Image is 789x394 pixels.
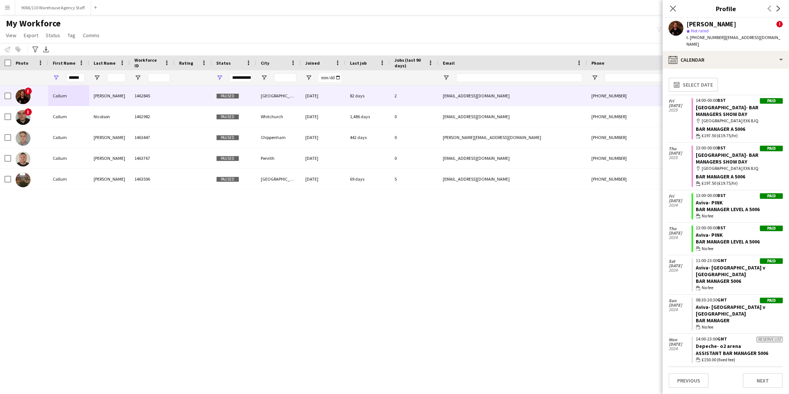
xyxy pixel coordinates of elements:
a: Aviva- [GEOGRAPHIC_DATA] v [GEOGRAPHIC_DATA] [696,304,766,317]
div: [PERSON_NAME][EMAIL_ADDRESS][DOMAIN_NAME] [438,127,587,148]
span: [DATE] [669,231,692,235]
div: 1462845 [130,85,175,106]
span: ! [776,21,783,28]
button: Previous [669,373,709,388]
div: [PHONE_NUMBER] [587,127,682,148]
span: BST [718,145,726,151]
div: 69 days [345,169,390,189]
span: [DATE] [669,303,692,307]
span: No fee [702,324,714,330]
a: [GEOGRAPHIC_DATA]- BAR MANAGERS SHOW DAY [696,152,759,165]
span: Last Name [94,60,116,66]
div: [GEOGRAPHIC_DATA] [256,169,301,189]
button: Open Filter Menu [94,74,100,81]
div: Paid [760,258,783,264]
span: First Name [53,60,75,66]
a: View [3,30,19,40]
div: 13:00-00:00 [696,146,783,150]
span: Paused [216,114,239,120]
a: Status [43,30,63,40]
div: Callum [48,106,89,127]
span: 2024 [669,235,692,240]
button: Open Filter Menu [134,74,141,81]
div: [DATE] [301,127,345,148]
span: £197.50 (£19.75/hr) [702,180,738,187]
span: £197.50 (£19.75/hr) [702,132,738,139]
span: Sat [669,259,692,264]
div: 2 [390,85,438,106]
a: Aviva- [GEOGRAPHIC_DATA] v [GEOGRAPHIC_DATA] [696,264,766,278]
div: Paid [760,298,783,303]
div: Bar Manager LEVEL A 5006 [696,206,783,213]
div: [PERSON_NAME] [89,127,130,148]
div: 08:30-20:30 [696,298,783,302]
div: Bar Manager A 5006 [696,173,783,180]
div: 5 [390,169,438,189]
button: Open Filter Menu [53,74,59,81]
span: [DATE] [669,264,692,268]
img: Callum O [16,131,30,146]
div: [PERSON_NAME] [89,85,130,106]
button: Open Filter Menu [216,74,223,81]
app-action-btn: Export XLSX [42,45,51,54]
div: Paid [760,193,783,199]
span: ! [25,87,32,95]
div: Callum [48,148,89,168]
span: Thu [669,146,692,151]
a: Tag [65,30,78,40]
div: Callum [48,169,89,189]
div: [GEOGRAPHIC_DATA] EX6 8JQ [696,117,783,124]
a: Aviva- PINK [696,199,723,206]
button: Open Filter Menu [443,74,449,81]
div: [PERSON_NAME] [686,21,736,28]
span: Paused [216,135,239,141]
div: 1462982 [130,106,175,127]
span: [DATE] [669,342,692,346]
span: Fri [669,99,692,103]
button: Select date [669,78,718,92]
span: 2024 [669,346,692,351]
div: [EMAIL_ADDRESS][DOMAIN_NAME] [438,169,587,189]
div: Callum [48,85,89,106]
div: Nicolson [89,106,130,127]
div: Bar Manager A 5006 [696,126,783,132]
div: Assistant bar manager 5006 [696,350,783,356]
a: Aviva- PINK [696,232,723,238]
div: [PHONE_NUMBER] [587,148,682,168]
div: [GEOGRAPHIC_DATA] EX6 8JQ [696,165,783,172]
span: Status [46,32,60,39]
input: City Filter Input [274,73,296,82]
span: Status [216,60,231,66]
div: Bar Manager [696,317,783,324]
span: Mon [669,338,692,342]
span: Fri [669,194,692,198]
div: 11:00-23:00 [696,258,783,263]
button: Next [743,373,783,388]
span: [DATE] [669,103,692,108]
button: Open Filter Menu [591,74,598,81]
input: Workforce ID Filter Input [148,73,170,82]
div: [PHONE_NUMBER] [587,106,682,127]
span: GMT [718,297,727,303]
input: Email Filter Input [456,73,582,82]
div: 442 days [345,127,390,148]
span: Tag [68,32,75,39]
div: [EMAIL_ADDRESS][DOMAIN_NAME] [438,85,587,106]
div: [GEOGRAPHIC_DATA] [256,85,301,106]
span: 2025 [669,155,692,160]
span: No fee [702,284,714,291]
div: Callum [48,127,89,148]
span: BST [718,193,726,198]
a: [GEOGRAPHIC_DATA]- BAR MANAGERS SHOW DAY [696,104,759,117]
h3: Profile [663,4,789,13]
div: 1463596 [130,169,175,189]
span: Paused [216,156,239,161]
img: Callum Rhodes [16,172,30,187]
div: [DATE] [301,148,345,168]
span: GMT [718,258,727,263]
span: Jobs (last 90 days) [394,57,425,68]
button: 9066/110 Warehouse Agency Staff [15,0,91,15]
div: 1,486 days [345,106,390,127]
span: BST [718,225,726,230]
div: [EMAIL_ADDRESS][DOMAIN_NAME] [438,148,587,168]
